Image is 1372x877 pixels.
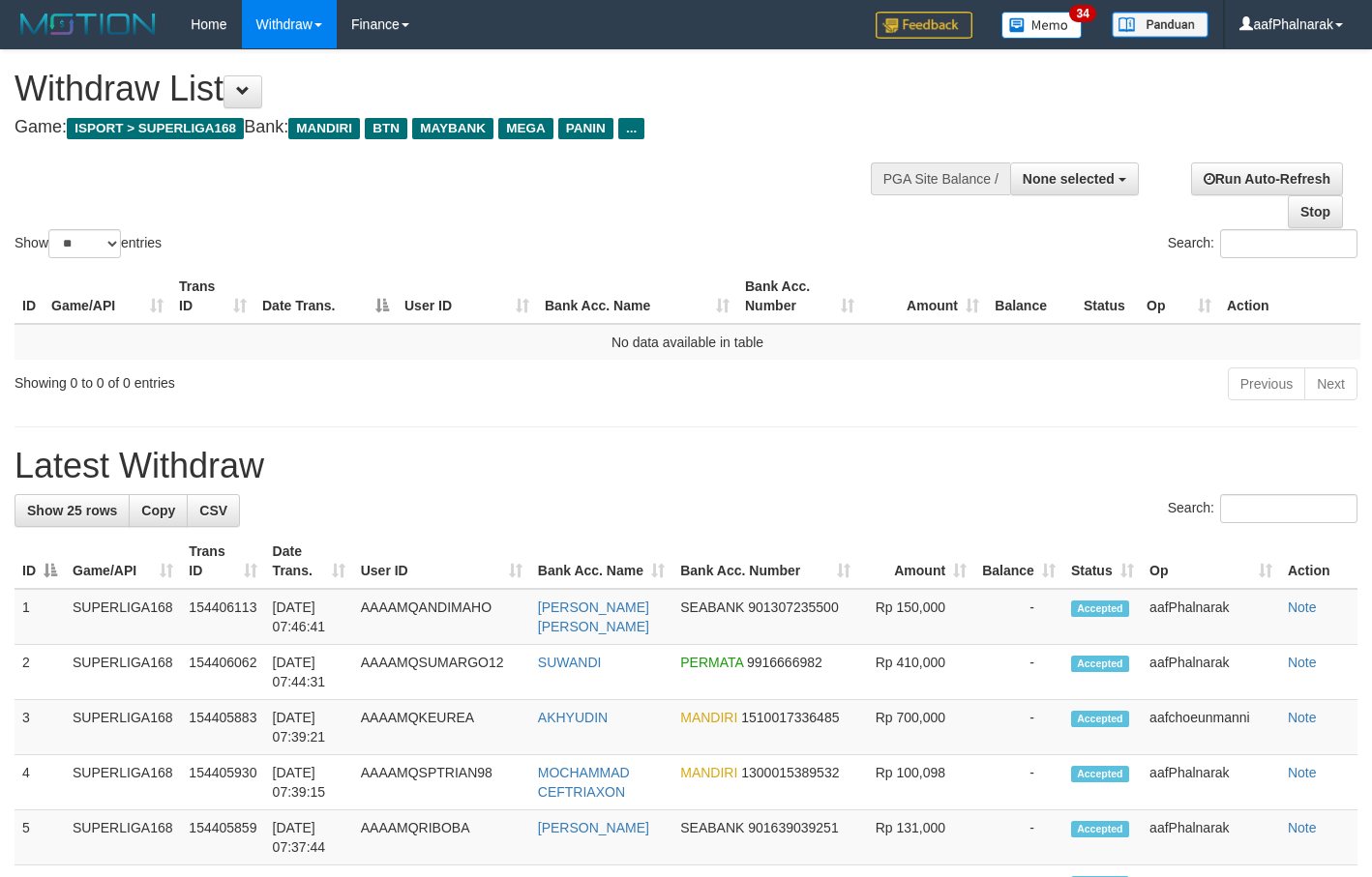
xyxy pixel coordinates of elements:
[171,269,254,324] th: Trans ID: activate to sort column ascending
[680,710,737,725] span: MANDIRI
[974,700,1063,755] td: -
[1071,600,1129,617] span: Accepted
[974,755,1063,810] td: -
[15,534,65,589] th: ID: activate to sort column descending
[680,765,737,780] span: MANDIRI
[15,447,1357,485] h1: Latest Withdraw
[858,810,974,865] td: Rp 131,000
[15,700,65,755] td: 3
[1280,534,1357,589] th: Action
[974,810,1063,865] td: -
[15,324,1360,360] td: No data available in table
[748,820,838,835] span: Copy 901639039251 to clipboard
[15,645,65,700] td: 2
[876,12,972,39] img: Feedback.jpg
[65,700,181,755] td: SUPERLIGA168
[288,118,360,139] span: MANDIRI
[1023,171,1115,187] span: None selected
[1288,765,1317,780] a: Note
[1142,645,1280,700] td: aafPhalnarak
[353,755,530,810] td: AAAAMQSPTRIAN98
[353,810,530,865] td: AAAAMQRIBOBA
[1288,655,1317,670] a: Note
[530,534,672,589] th: Bank Acc. Name: activate to sort column ascending
[181,810,264,865] td: 154405859
[1168,494,1357,523] label: Search:
[1010,162,1139,195] button: None selected
[871,162,1010,195] div: PGA Site Balance /
[67,118,244,139] span: ISPORT > SUPERLIGA168
[181,755,264,810] td: 154405930
[862,269,987,324] th: Amount: activate to sort column ascending
[1228,367,1305,400] a: Previous
[65,534,181,589] th: Game/API: activate to sort column ascending
[199,503,227,518] span: CSV
[1076,269,1139,324] th: Status
[741,765,839,780] span: Copy 1300015389532 to clipboard
[15,10,162,39] img: MOTION_logo.png
[65,755,181,810] td: SUPERLIGA168
[498,118,553,139] span: MEGA
[1063,534,1142,589] th: Status: activate to sort column ascending
[15,810,65,865] td: 5
[1288,820,1317,835] a: Note
[1288,195,1343,228] a: Stop
[27,503,117,518] span: Show 25 rows
[538,820,649,835] a: [PERSON_NAME]
[15,269,44,324] th: ID
[181,645,264,700] td: 154406062
[747,655,822,670] span: Copy 9916666982 to clipboard
[265,700,353,755] td: [DATE] 07:39:21
[680,655,743,670] span: PERMATA
[1069,5,1095,22] span: 34
[48,229,121,258] select: Showentries
[1142,589,1280,645] td: aafPhalnarak
[987,269,1076,324] th: Balance
[353,645,530,700] td: AAAAMQSUMARGO12
[15,70,895,108] h1: Withdraw List
[1142,755,1280,810] td: aafPhalnarak
[618,118,644,139] span: ...
[538,655,602,670] a: SUWANDI
[538,599,649,634] a: [PERSON_NAME] [PERSON_NAME]
[15,118,895,137] h4: Game: Bank:
[181,534,264,589] th: Trans ID: activate to sort column ascending
[353,589,530,645] td: AAAAMQANDIMAHO
[974,534,1063,589] th: Balance: activate to sort column ascending
[1219,269,1360,324] th: Action
[1288,599,1317,615] a: Note
[65,645,181,700] td: SUPERLIGA168
[1191,162,1343,195] a: Run Auto-Refresh
[265,755,353,810] td: [DATE] 07:39:15
[15,494,130,527] a: Show 25 rows
[1168,229,1357,258] label: Search:
[858,700,974,755] td: Rp 700,000
[538,710,608,725] a: AKHYUDIN
[1220,494,1357,523] input: Search:
[748,599,838,615] span: Copy 901307235500 to clipboard
[129,494,188,527] a: Copy
[65,810,181,865] td: SUPERLIGA168
[412,118,493,139] span: MAYBANK
[1071,656,1129,672] span: Accepted
[974,645,1063,700] td: -
[1304,367,1357,400] a: Next
[181,589,264,645] td: 154406113
[1142,534,1280,589] th: Op: activate to sort column ascending
[1112,12,1208,38] img: panduan.png
[265,810,353,865] td: [DATE] 07:37:44
[353,700,530,755] td: AAAAMQKEUREA
[15,755,65,810] td: 4
[1142,810,1280,865] td: aafPhalnarak
[265,534,353,589] th: Date Trans.: activate to sort column ascending
[537,269,737,324] th: Bank Acc. Name: activate to sort column ascending
[974,589,1063,645] td: -
[858,755,974,810] td: Rp 100,098
[1071,711,1129,727] span: Accepted
[15,589,65,645] td: 1
[1071,821,1129,837] span: Accepted
[1288,710,1317,725] a: Note
[1071,766,1129,782] span: Accepted
[65,589,181,645] td: SUPERLIGA168
[1220,229,1357,258] input: Search:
